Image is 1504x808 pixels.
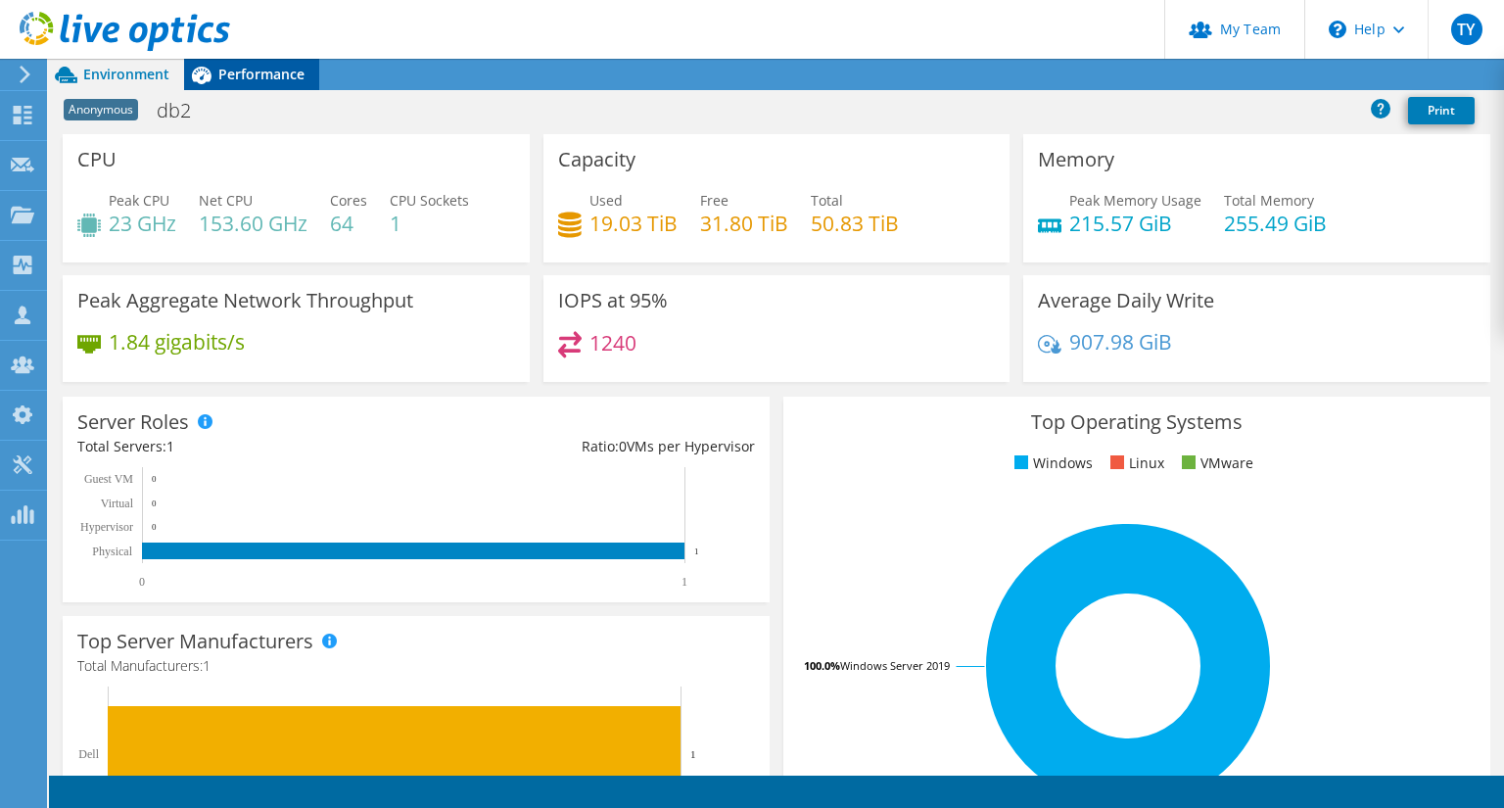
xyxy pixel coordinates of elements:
li: Linux [1105,452,1164,474]
svg: \n [1329,21,1346,38]
span: Net CPU [199,191,253,210]
h4: 50.83 TiB [811,213,899,234]
div: Total Servers: [77,436,416,457]
h4: 23 GHz [109,213,176,234]
h4: 153.60 GHz [199,213,307,234]
h4: 19.03 TiB [589,213,678,234]
li: VMware [1177,452,1253,474]
span: CPU Sockets [390,191,469,210]
text: Hypervisor [80,520,133,534]
h4: 1 [390,213,469,234]
h3: IOPS at 95% [558,290,668,311]
text: 0 [152,499,157,508]
h4: Total Manufacturers: [77,655,755,677]
tspan: Windows Server 2019 [840,658,950,673]
span: 1 [203,656,211,675]
h3: Top Server Manufacturers [77,631,313,652]
text: 0 [152,522,157,532]
h3: Server Roles [77,411,189,433]
h3: Memory [1038,149,1114,170]
h4: 907.98 GiB [1069,331,1172,353]
span: Environment [83,65,169,83]
h4: 1240 [589,332,636,354]
a: Print [1408,97,1475,124]
text: 1 [681,575,687,589]
text: 1 [694,547,699,556]
h3: CPU [77,149,117,170]
text: 0 [139,575,145,589]
text: Guest VM [84,472,133,486]
h4: 1.84 gigabits/s [109,331,245,353]
span: Performance [218,65,305,83]
span: Total [811,191,843,210]
span: Cores [330,191,367,210]
h3: Capacity [558,149,635,170]
span: Used [589,191,623,210]
h4: 215.57 GiB [1069,213,1201,234]
text: 1 [690,748,696,760]
h1: db2 [148,100,221,121]
h4: 64 [330,213,367,234]
text: 0 [152,474,157,484]
h3: Peak Aggregate Network Throughput [77,290,413,311]
span: Anonymous [64,99,138,120]
h3: Average Daily Write [1038,290,1214,311]
span: Free [700,191,728,210]
h4: 255.49 GiB [1224,213,1327,234]
span: Peak CPU [109,191,169,210]
div: Ratio: VMs per Hypervisor [416,436,755,457]
span: Total Memory [1224,191,1314,210]
span: TY [1451,14,1482,45]
text: Virtual [101,497,134,510]
tspan: 100.0% [804,658,840,673]
span: Peak Memory Usage [1069,191,1201,210]
text: Dell [78,747,99,761]
span: 0 [619,437,627,455]
span: 1 [166,437,174,455]
li: Windows [1010,452,1093,474]
h4: 31.80 TiB [700,213,788,234]
text: Physical [92,545,132,558]
h3: Top Operating Systems [798,411,1476,433]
